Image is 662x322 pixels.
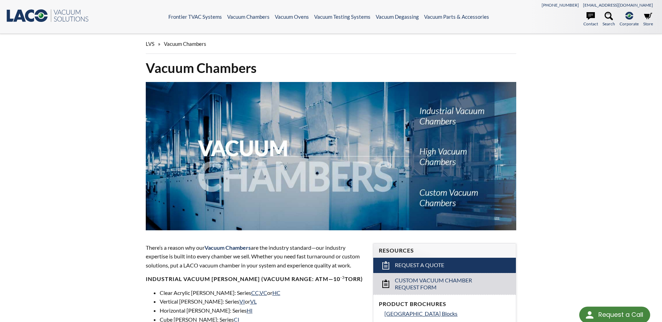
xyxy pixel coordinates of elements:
[379,247,510,254] h4: Resources
[146,275,365,283] h4: Industrial Vacuum [PERSON_NAME] (vacuum range: atm—10 Torr)
[314,14,370,20] a: Vacuum Testing Systems
[424,14,489,20] a: Vacuum Parts & Accessories
[239,298,245,305] a: VI
[247,307,253,314] a: HI
[583,2,653,8] a: [EMAIL_ADDRESS][DOMAIN_NAME]
[260,289,267,296] a: VC
[584,309,595,321] img: round button
[250,298,257,305] a: VL
[164,41,206,47] span: Vacuum Chambers
[620,20,639,27] span: Corporate
[160,288,365,297] li: Clear Acrylic [PERSON_NAME]: Series , or
[275,14,309,20] a: Vacuum Ovens
[227,14,270,20] a: Vacuum Chambers
[384,309,510,318] a: [GEOGRAPHIC_DATA] Blocks
[251,289,259,296] a: CC
[160,297,365,306] li: Vertical [PERSON_NAME]: Series or
[272,289,280,296] a: HC
[376,14,419,20] a: Vacuum Degassing
[146,82,517,230] img: Vacuum Chambers
[340,275,345,280] sup: -3
[583,12,598,27] a: Contact
[384,310,457,317] span: [GEOGRAPHIC_DATA] Blocks
[146,34,517,54] div: »
[146,59,517,76] h1: Vacuum Chambers
[205,244,251,251] span: Vacuum Chambers
[373,273,516,295] a: Custom Vacuum Chamber Request Form
[146,243,365,270] p: There’s a reason why our are the industry standard—our industry expertise is built into every cha...
[373,258,516,273] a: Request a Quote
[395,277,496,291] span: Custom Vacuum Chamber Request Form
[146,41,154,47] span: LVS
[379,300,510,308] h4: Product Brochures
[395,262,444,269] span: Request a Quote
[160,306,365,315] li: Horizontal [PERSON_NAME]: Series
[643,12,653,27] a: Store
[168,14,222,20] a: Frontier TVAC Systems
[603,12,615,27] a: Search
[542,2,579,8] a: [PHONE_NUMBER]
